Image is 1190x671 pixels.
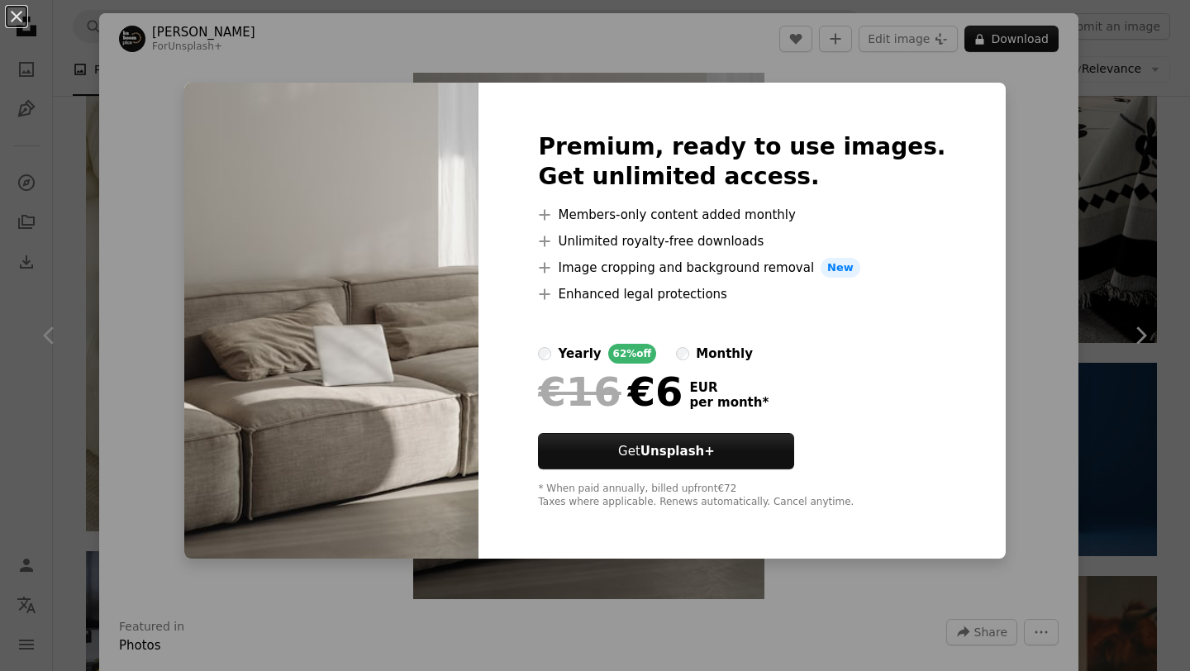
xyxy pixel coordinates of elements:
div: 62% off [608,344,657,364]
h2: Premium, ready to use images. Get unlimited access. [538,132,945,192]
span: per month * [689,395,769,410]
input: monthly [676,347,689,360]
div: yearly [558,344,601,364]
input: yearly62%off [538,347,551,360]
span: €16 [538,370,621,413]
span: New [821,258,860,278]
div: monthly [696,344,753,364]
button: GetUnsplash+ [538,433,794,469]
li: Enhanced legal protections [538,284,945,304]
div: * When paid annually, billed upfront €72 Taxes where applicable. Renews automatically. Cancel any... [538,483,945,509]
strong: Unsplash+ [640,444,715,459]
img: premium_photo-1673548917477-4c0c8889b439 [184,83,478,559]
li: Unlimited royalty-free downloads [538,231,945,251]
span: EUR [689,380,769,395]
li: Members-only content added monthly [538,205,945,225]
li: Image cropping and background removal [538,258,945,278]
div: €6 [538,370,683,413]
